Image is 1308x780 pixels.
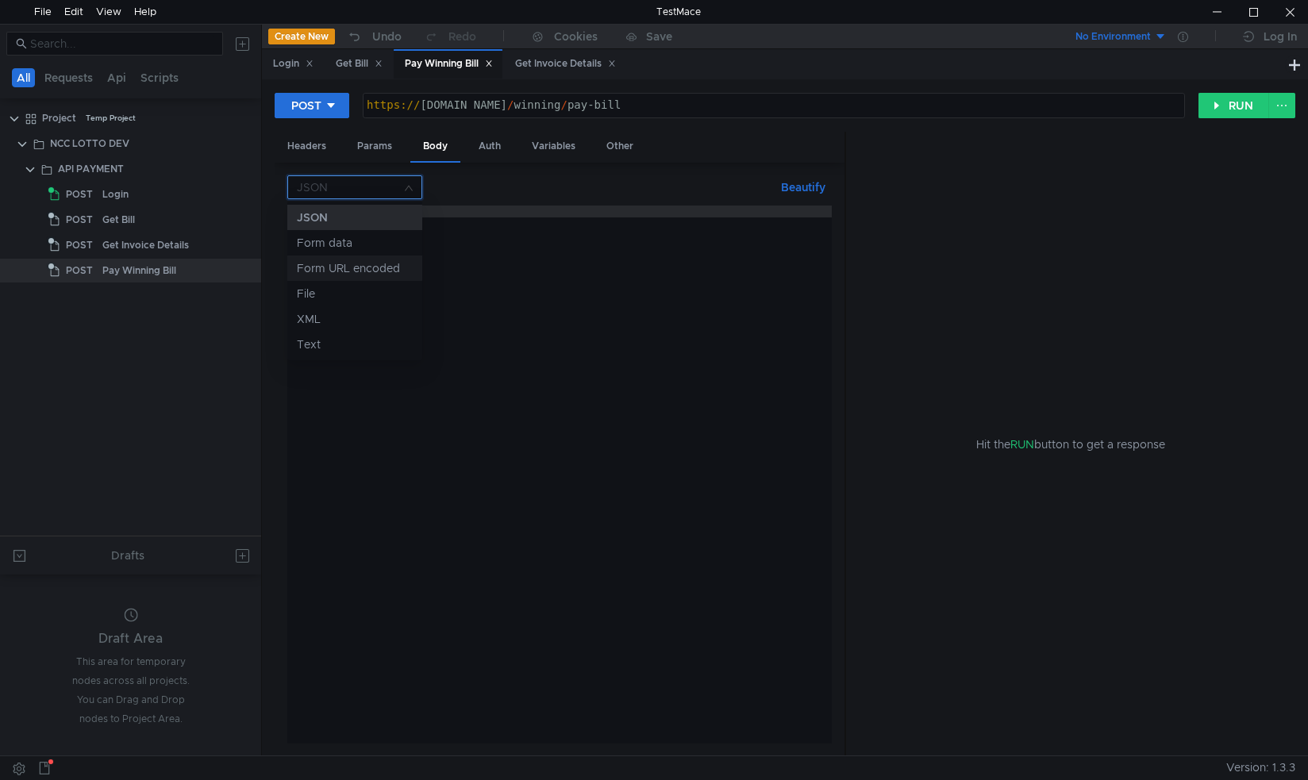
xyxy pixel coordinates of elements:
[297,259,413,277] div: Form URL encoded
[297,209,413,226] div: JSON
[297,285,413,302] div: File
[297,234,413,252] div: Form data
[297,310,413,328] div: XML
[297,336,413,353] div: Text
